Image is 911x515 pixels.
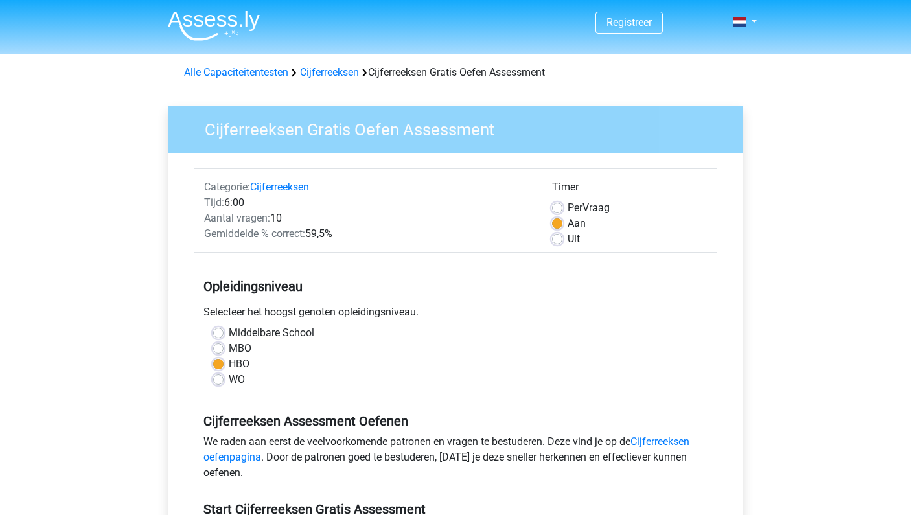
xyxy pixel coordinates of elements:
[189,115,733,140] h3: Cijferreeksen Gratis Oefen Assessment
[552,179,707,200] div: Timer
[194,211,542,226] div: 10
[194,434,717,486] div: We raden aan eerst de veelvoorkomende patronen en vragen te bestuderen. Deze vind je op de . Door...
[194,195,542,211] div: 6:00
[204,181,250,193] span: Categorie:
[204,227,305,240] span: Gemiddelde % correct:
[168,10,260,41] img: Assessly
[229,341,251,356] label: MBO
[606,16,652,29] a: Registreer
[229,325,314,341] label: Middelbare School
[229,356,249,372] label: HBO
[194,226,542,242] div: 59,5%
[568,200,610,216] label: Vraag
[203,273,708,299] h5: Opleidingsniveau
[250,181,309,193] a: Cijferreeksen
[568,216,586,231] label: Aan
[204,212,270,224] span: Aantal vragen:
[300,66,359,78] a: Cijferreeksen
[204,196,224,209] span: Tijd:
[229,372,245,387] label: WO
[203,413,708,429] h5: Cijferreeksen Assessment Oefenen
[184,66,288,78] a: Alle Capaciteitentesten
[568,231,580,247] label: Uit
[194,304,717,325] div: Selecteer het hoogst genoten opleidingsniveau.
[179,65,732,80] div: Cijferreeksen Gratis Oefen Assessment
[568,201,582,214] span: Per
